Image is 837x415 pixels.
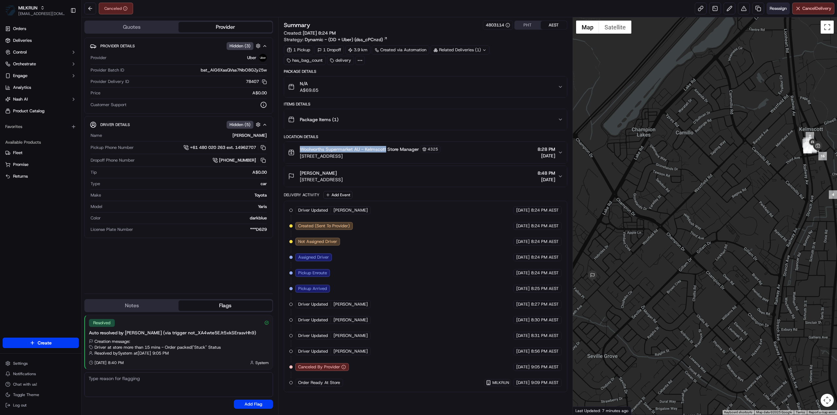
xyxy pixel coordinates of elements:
[13,73,27,79] span: Engage
[803,143,811,152] div: 3
[516,317,530,323] span: [DATE]
[538,176,555,183] span: [DATE]
[246,79,267,85] button: 78407
[531,254,559,260] span: 8:24 PM AEST
[3,171,79,182] button: Returns
[531,207,559,213] span: 8:24 PM AEST
[531,317,559,323] span: 8:30 PM AEST
[431,45,489,55] div: Related Deliveries (1)
[13,162,28,168] span: Promise
[85,22,179,32] button: Quotes
[599,21,631,34] button: Show satellite imagery
[3,47,79,57] button: Control
[516,348,530,354] span: [DATE]
[3,359,79,368] button: Settings
[13,96,28,102] span: Nash AI
[3,401,79,410] button: Log out
[89,319,115,327] div: Resolved
[91,215,101,221] span: Color
[516,286,530,292] span: [DATE]
[516,333,530,339] span: [DATE]
[99,169,267,175] div: A$0.00
[5,150,76,156] a: Fleet
[13,382,37,387] span: Chat with us!
[13,38,32,43] span: Deliveries
[105,204,267,210] div: Yaris
[91,67,124,73] span: Provider Batch ID
[227,42,262,50] button: Hidden (3)
[809,410,835,414] a: Report a map error
[91,181,100,187] span: Type
[818,152,827,160] div: 16
[99,3,133,14] button: Canceled
[179,300,272,311] button: Flags
[345,45,370,55] div: 3.9 km
[3,35,79,46] a: Deliveries
[234,400,273,409] button: Add Flag
[315,45,344,55] div: 1 Dropoff
[103,215,267,221] div: darkblue
[94,344,221,350] span: Driver at store more than 15 mins - Order packed | "Stuck" Status
[803,145,812,153] div: 14
[3,159,79,170] button: Promise
[767,3,790,14] button: Reassign
[13,403,26,408] span: Log out
[333,333,368,339] span: [PERSON_NAME]
[576,21,599,34] button: Show street map
[284,36,388,43] div: Strategy:
[323,191,352,199] button: Add Event
[574,406,596,415] a: Open this area in Google Maps (opens a new window)
[13,173,28,179] span: Returns
[284,142,567,163] button: Woolworths Supermarket AU - Kelmscott Store Manager4325[STREET_ADDRESS]8:28 PM[DATE]
[105,133,267,138] div: [PERSON_NAME]
[13,61,36,67] span: Orchestrate
[13,371,36,376] span: Notifications
[3,94,79,104] button: Nash AI
[13,108,44,114] span: Product Catalog
[247,55,256,61] span: Uber
[284,166,567,187] button: [PERSON_NAME][STREET_ADDRESS]8:48 PM[DATE]
[284,22,310,28] h3: Summary
[298,239,337,245] span: Not Assigned Driver
[3,148,79,158] button: Fleet
[100,122,130,127] span: Driver Details
[3,59,79,69] button: Orchestrate
[252,90,267,96] span: A$0.00
[3,338,79,348] button: Create
[3,137,79,148] div: Available Products
[284,102,567,107] div: Items Details
[333,348,368,354] span: [PERSON_NAME]
[372,45,429,55] a: Created via Automation
[3,121,79,132] div: Favorites
[300,146,419,152] span: Woolworths Supermarket AU - Kelmscott Store Manager
[486,22,510,28] button: 4803114
[183,144,267,151] a: +61 480 020 263 ext. 14962707
[91,227,133,232] span: License Plate Number
[541,21,567,29] button: AEST
[284,76,567,97] button: N/AA$69.65
[298,317,328,323] span: Driver Updated
[18,11,65,16] span: [EMAIL_ADDRESS][DOMAIN_NAME]
[284,45,313,55] div: 1 Pickup
[305,36,388,43] a: Dynamic - (DD + Uber) (dss_cPCnzd)
[303,30,336,36] span: [DATE] 8:24 PM
[298,223,350,229] span: Created (Sent To Provider)
[94,360,124,365] span: [DATE] 8:40 PM
[284,69,567,74] div: Package Details
[284,109,567,130] button: Package Items (1)
[91,102,127,108] span: Customer Support
[3,390,79,399] button: Toggle Theme
[3,71,79,81] button: Engage
[516,270,530,276] span: [DATE]
[13,85,31,90] span: Analytics
[3,106,79,116] a: Product Catalog
[300,80,318,87] span: N/A
[85,300,179,311] button: Notes
[298,301,328,307] span: Driver Updated
[808,143,817,152] div: 18
[531,333,559,339] span: 8:31 PM AEST
[792,3,834,14] button: CancelDelivery
[574,406,596,415] img: Google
